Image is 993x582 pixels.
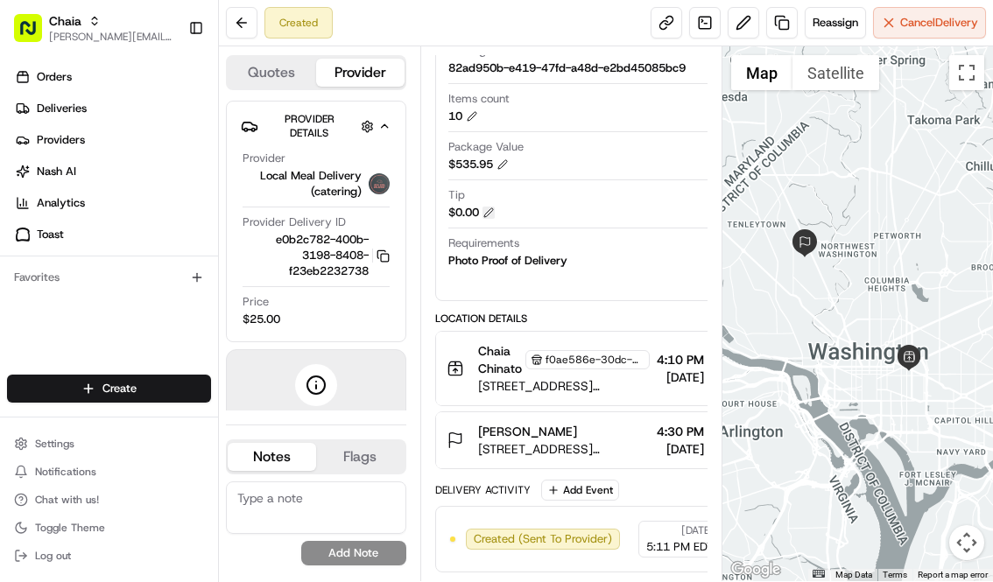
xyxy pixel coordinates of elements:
img: 4920774857489_3d7f54699973ba98c624_72.jpg [37,167,68,199]
p: Welcome 👋 [18,70,319,98]
span: Local Meal Delivery (catering) [243,168,362,200]
button: Notes [228,443,316,471]
div: 10 [448,109,478,124]
span: [DATE] [155,319,191,333]
a: Nash AI [7,158,218,186]
span: API Documentation [165,391,281,409]
span: Created (Sent To Provider) [474,531,612,547]
span: Items count [448,91,510,107]
img: Google [727,558,785,581]
span: Toggle Theme [35,521,105,535]
span: Provider Details [285,112,335,140]
span: 5:11 PM EDT [646,539,714,555]
span: [DATE] [681,523,714,537]
div: Past conversations [18,228,112,242]
img: Nash [18,18,53,53]
div: Start new chat [79,167,287,185]
span: f0ae586e-30dc-4db3-b965-485c367c46a7 [546,353,644,367]
span: Toast [37,227,64,242]
div: 💻 [148,393,162,407]
img: Grace Nketiah [18,255,46,283]
button: Create [7,375,211,403]
span: Settings [35,437,74,451]
span: 4:30 PM [657,423,704,440]
button: Start new chat [298,172,319,193]
a: Toast [7,221,218,249]
button: Provider [316,59,405,87]
div: Location Details [435,312,736,326]
span: [STREET_ADDRESS][US_STATE] [478,377,650,395]
span: Tip [448,187,465,203]
button: Chat with us! [7,487,211,512]
span: [PERSON_NAME] [54,271,142,285]
a: Report a map error [918,570,988,579]
div: $0.00 [448,205,495,221]
span: [PERSON_NAME] [54,319,142,333]
span: Providers [37,132,85,148]
div: $535.95 [448,157,509,172]
button: Map camera controls [949,525,984,560]
span: Chaia Chinatown [478,342,522,377]
span: [PERSON_NAME] [478,423,577,440]
div: We're available if you need us! [79,185,241,199]
button: Chaia [49,12,81,30]
button: Toggle fullscreen view [949,55,984,90]
span: [DATE] [155,271,191,285]
a: Powered byPylon [123,433,212,447]
span: Knowledge Base [35,391,134,409]
a: 💻API Documentation [141,384,288,416]
span: Create [102,381,137,396]
span: Pylon [174,434,212,447]
img: 1736555255976-a54dd68f-1ca7-489b-9aae-adbdc363a1c4 [35,272,49,286]
a: Terms [883,570,907,579]
img: Bea Lacdao [18,302,46,330]
button: Log out [7,543,211,568]
button: Show satellite imagery [792,55,879,90]
span: [STREET_ADDRESS][PERSON_NAME][US_STATE] [478,440,650,458]
span: Reassign [813,15,858,31]
button: Reassign [805,7,866,39]
a: Open this area in Google Maps (opens a new window) [727,558,785,581]
span: Analytics [37,195,85,211]
div: 82ad950b-e419-47fd-a48d-e2bd45085bc9 [448,60,686,76]
button: Provider Details [241,109,391,144]
button: Settings [7,431,211,456]
span: Requirements [448,235,519,251]
button: Show street map [731,55,792,90]
button: Map Data [835,569,872,581]
input: Clear [46,113,289,131]
span: Notifications [35,465,96,479]
span: Provider [243,151,285,166]
a: Orders [7,63,218,91]
a: Analytics [7,189,218,217]
button: See all [271,224,319,245]
a: Deliveries [7,95,218,123]
div: Favorites [7,263,211,291]
span: Nash AI [37,164,76,179]
span: • [145,319,151,333]
img: Toast logo [16,228,30,241]
button: Flags [316,443,405,471]
div: Photo Proof of Delivery [448,253,567,269]
span: Deliveries [37,101,87,116]
img: 1736555255976-a54dd68f-1ca7-489b-9aae-adbdc363a1c4 [18,167,49,199]
button: e0b2c782-400b-3198-8408-f23eb2232738 [243,232,390,279]
button: Add Event [541,480,619,501]
span: • [145,271,151,285]
img: 1736555255976-a54dd68f-1ca7-489b-9aae-adbdc363a1c4 [35,319,49,333]
span: Package Value [448,139,524,155]
span: [DATE] [657,440,704,458]
span: Provider Delivery ID [243,214,346,230]
span: Chat with us! [35,493,99,507]
button: [PERSON_NAME][STREET_ADDRESS][PERSON_NAME][US_STATE]4:30 PM[DATE] [436,412,736,468]
button: CancelDelivery [873,7,986,39]
button: Keyboard shortcuts [813,570,825,578]
a: Providers [7,126,218,154]
span: [DATE] [657,368,704,386]
span: Log out [35,549,71,563]
span: Price [243,294,269,310]
a: 📗Knowledge Base [11,384,141,416]
button: Notifications [7,459,211,484]
span: [PERSON_NAME][EMAIL_ADDRESS][DOMAIN_NAME] [49,30,174,44]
